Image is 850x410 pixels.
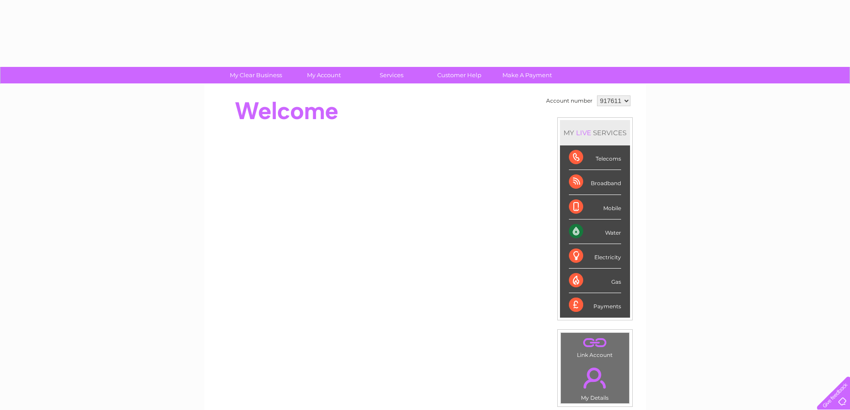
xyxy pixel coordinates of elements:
[563,335,627,351] a: .
[569,145,621,170] div: Telecoms
[560,120,630,145] div: MY SERVICES
[355,67,428,83] a: Services
[490,67,564,83] a: Make A Payment
[569,293,621,317] div: Payments
[423,67,496,83] a: Customer Help
[560,332,630,360] td: Link Account
[560,360,630,404] td: My Details
[563,362,627,393] a: .
[544,93,595,108] td: Account number
[574,128,593,137] div: LIVE
[219,67,293,83] a: My Clear Business
[569,244,621,269] div: Electricity
[569,195,621,219] div: Mobile
[287,67,361,83] a: My Account
[569,219,621,244] div: Water
[569,170,621,195] div: Broadband
[569,269,621,293] div: Gas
